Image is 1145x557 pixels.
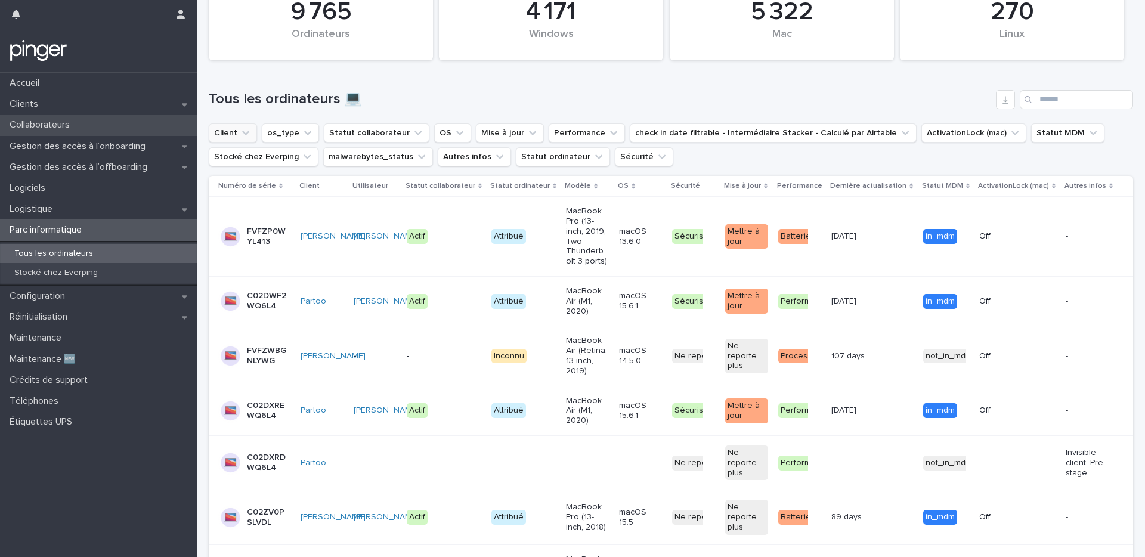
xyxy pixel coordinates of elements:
[491,458,534,468] p: -
[5,354,85,365] p: Maintenance 🆕
[725,398,768,423] div: Mettre à jour
[5,162,157,173] p: Gestion des accès à l’offboarding
[407,403,428,418] div: Actif
[619,401,661,421] p: macOS 15.6.1
[566,396,608,426] p: MacBook Air (M1, 2020)
[209,123,257,143] button: Client
[672,403,711,418] div: Sécurisé
[209,91,991,108] h1: Tous les ordinateurs 💻
[979,296,1022,307] p: Off
[619,346,661,366] p: macOS 14.5.0
[725,339,768,373] div: Ne reporte plus
[5,375,97,386] p: Crédits de support
[407,351,449,361] p: -
[619,508,661,528] p: macOS 15.5
[301,406,326,416] a: Partoo
[831,456,836,468] p: -
[247,291,289,311] p: C02DWF2WQ6L4
[301,351,366,361] a: [PERSON_NAME]
[247,346,289,366] p: FVFZWBGNLYWG
[672,229,711,244] div: Sécurisé
[1020,90,1133,109] input: Search
[5,224,91,236] p: Parc informatique
[618,180,629,193] p: OS
[725,500,768,534] div: Ne reporte plus
[1066,448,1108,478] p: Invisible client, Pre-stage
[979,512,1022,522] p: Off
[5,332,71,344] p: Maintenance
[1066,231,1108,242] p: -
[490,180,550,193] p: Statut ordinateur
[301,512,366,522] a: [PERSON_NAME]
[354,351,396,361] p: -
[1066,406,1108,416] p: -
[831,349,867,361] p: 107 days
[923,456,974,471] div: not_in_mdm
[491,510,526,525] div: Attribué
[1066,296,1108,307] p: -
[923,403,957,418] div: in_mdm
[5,182,55,194] p: Logiciels
[778,349,827,364] div: Processeur
[565,180,591,193] p: Modèle
[5,98,48,110] p: Clients
[921,123,1026,143] button: ActivationLock (mac)
[491,403,526,418] div: Attribué
[979,406,1022,416] p: Off
[352,180,388,193] p: Utilisateur
[516,147,610,166] button: Statut ordinateur
[5,268,107,278] p: Stocké chez Everping
[301,296,326,307] a: Partoo
[5,141,155,152] p: Gestion des accès à l’onboarding
[778,456,825,471] div: Performant
[923,294,957,309] div: in_mdm
[566,458,608,468] p: -
[247,227,289,247] p: FVFZP0WYL413
[830,180,906,193] p: Dernière actualisation
[406,180,475,193] p: Statut collaborateur
[777,180,822,193] p: Performance
[778,294,825,309] div: Performant
[354,231,419,242] a: [PERSON_NAME]
[229,28,413,53] div: Ordinateurs
[209,435,1133,490] tr: C02DXRDWQ6L4Partoo -----Ne reporte plusNe reporte plusPerformant-- not_in_mdm-Invisible client, P...
[407,294,428,309] div: Actif
[5,311,77,323] p: Réinitialisation
[301,231,366,242] a: [PERSON_NAME]
[209,326,1133,386] tr: FVFZWBGNLYWG[PERSON_NAME] --InconnuMacBook Air (Retina, 13-inch, 2019)macOS 14.5.0Ne reporte plus...
[209,276,1133,326] tr: C02DWF2WQ6L4Partoo [PERSON_NAME] ActifAttribuéMacBook Air (M1, 2020)macOS 15.6.1SécuriséMettre à ...
[831,403,859,416] p: [DATE]
[630,123,917,143] button: check in date filtrable - Intermédiaire Stacker - Calculé par Airtable
[209,490,1133,544] tr: C02ZV0PSLVDL[PERSON_NAME] [PERSON_NAME] ActifAttribuéMacBook Pro (13-inch, 2018)macOS 15.5Ne repo...
[5,416,82,428] p: Étiquettes UPS
[923,349,974,364] div: not_in_mdm
[5,395,68,407] p: Téléphones
[978,180,1049,193] p: ActivationLock (mac)
[209,197,1133,277] tr: FVFZP0WYL413[PERSON_NAME] [PERSON_NAME] ActifAttribuéMacBook Pro (13-inch, 2019, Two Thunderbolt ...
[619,458,661,468] p: -
[923,229,957,244] div: in_mdm
[247,401,289,421] p: C02DXREWQ6L4
[5,203,62,215] p: Logistique
[301,458,326,468] a: Partoo
[434,123,471,143] button: OS
[979,351,1022,361] p: Off
[323,147,433,166] button: malwarebytes_status
[566,286,608,316] p: MacBook Air (M1, 2020)
[10,39,67,63] img: mTgBEunGTSyRkCgitkcU
[920,28,1104,53] div: Linux
[979,231,1022,242] p: Off
[1031,123,1104,143] button: Statut MDM
[566,336,608,376] p: MacBook Air (Retina, 13-inch, 2019)
[725,445,768,480] div: Ne reporte plus
[324,123,429,143] button: Statut collaborateur
[491,229,526,244] div: Attribué
[725,224,768,249] div: Mettre à jour
[5,119,79,131] p: Collaborateurs
[247,508,289,528] p: C02ZV0PSLVDL
[671,180,700,193] p: Sécurité
[354,406,419,416] a: [PERSON_NAME]
[459,28,643,53] div: Windows
[672,349,738,364] div: Ne reporte plus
